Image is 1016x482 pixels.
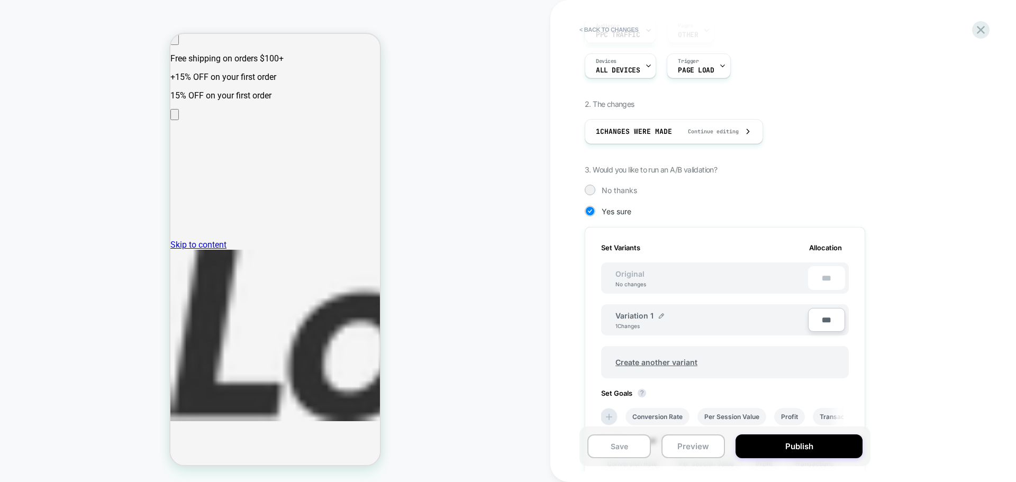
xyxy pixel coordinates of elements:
span: 2. The changes [585,99,634,108]
span: Original [605,269,655,278]
li: Transactions [813,408,866,425]
span: Trigger [678,58,698,65]
span: Continue editing [677,128,739,135]
span: Set Goals [601,389,651,397]
span: Page Load [678,67,714,74]
button: Publish [736,434,863,458]
span: 3. Would you like to run an A/B validation? [585,165,717,174]
img: edit [659,313,664,319]
button: Save [587,434,651,458]
li: Profit [774,408,805,425]
button: Preview [661,434,725,458]
button: ? [638,389,646,397]
div: No changes [605,281,657,287]
span: Allocation [809,243,842,252]
span: Variation 1 [615,311,654,320]
li: Conversion Rate [625,408,690,425]
span: Set Variants [601,243,640,252]
li: Per Session Value [697,408,766,425]
span: Create another variant [605,350,708,375]
button: < Back to changes [574,21,644,38]
span: 1 Changes were made [596,127,672,136]
div: 1 Changes [615,323,647,329]
span: Devices [596,58,616,65]
span: ALL DEVICES [596,67,640,74]
span: No thanks [602,186,637,195]
span: Yes sure [602,207,631,216]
